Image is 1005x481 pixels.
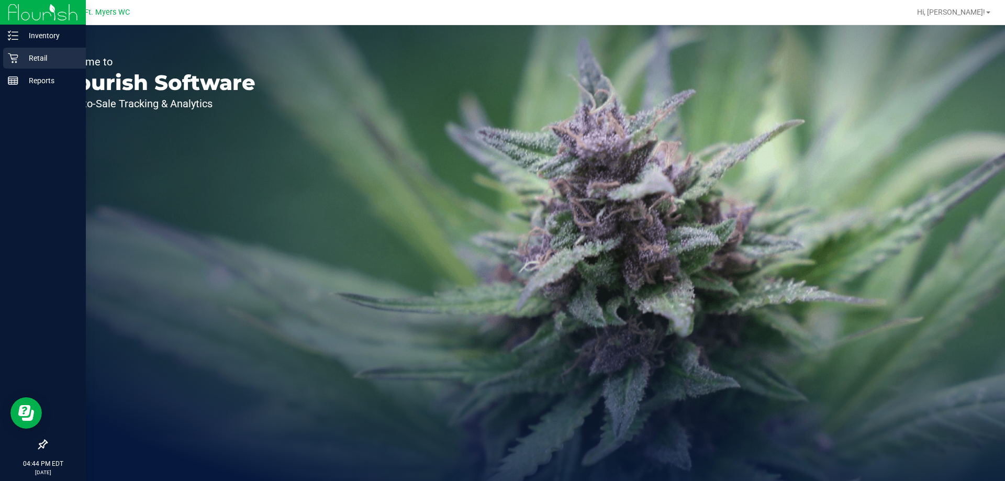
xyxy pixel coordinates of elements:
[10,397,42,429] iframe: Resource center
[8,30,18,41] inline-svg: Inventory
[917,8,985,16] span: Hi, [PERSON_NAME]!
[57,72,255,93] p: Flourish Software
[18,52,81,64] p: Retail
[8,53,18,63] inline-svg: Retail
[5,459,81,468] p: 04:44 PM EDT
[8,75,18,86] inline-svg: Reports
[57,57,255,67] p: Welcome to
[84,8,130,17] span: Ft. Myers WC
[18,29,81,42] p: Inventory
[57,98,255,109] p: Seed-to-Sale Tracking & Analytics
[5,468,81,476] p: [DATE]
[18,74,81,87] p: Reports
